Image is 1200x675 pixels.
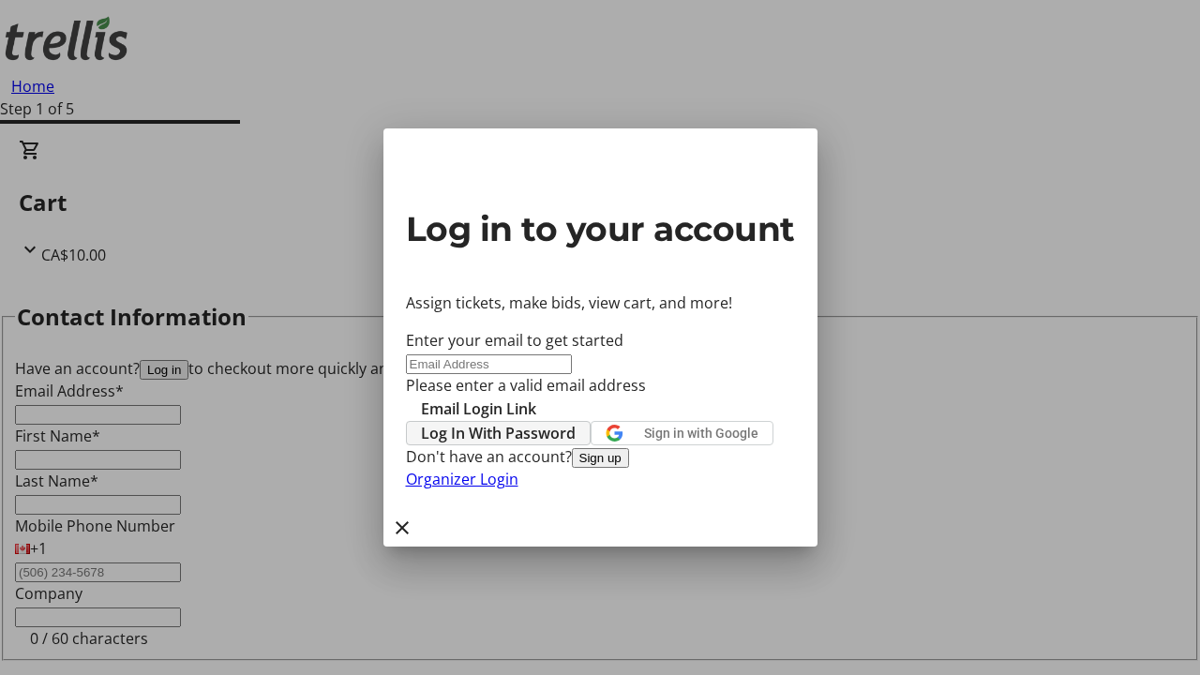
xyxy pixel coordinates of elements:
[406,421,591,445] button: Log In With Password
[406,445,795,468] div: Don't have an account?
[406,203,795,254] h2: Log in to your account
[406,354,572,374] input: Email Address
[572,448,629,468] button: Sign up
[406,374,795,397] tr-error: Please enter a valid email address
[406,292,795,314] p: Assign tickets, make bids, view cart, and more!
[591,421,773,445] button: Sign in with Google
[644,426,758,441] span: Sign in with Google
[421,422,576,444] span: Log In With Password
[406,397,551,420] button: Email Login Link
[406,469,518,489] a: Organizer Login
[421,397,536,420] span: Email Login Link
[383,509,421,547] button: Close
[406,330,623,351] label: Enter your email to get started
